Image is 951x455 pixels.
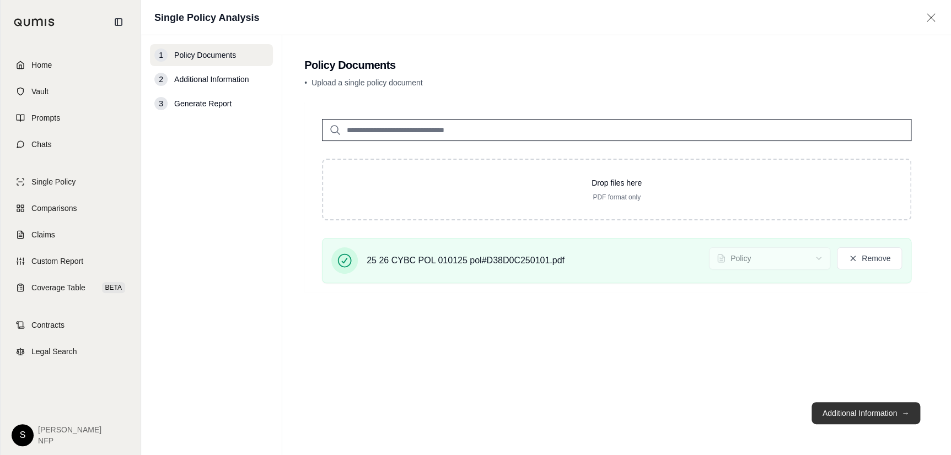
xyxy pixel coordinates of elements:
[7,339,134,364] a: Legal Search
[31,59,52,71] span: Home
[12,424,34,446] div: S
[154,48,168,62] div: 1
[7,106,134,130] a: Prompts
[31,203,77,214] span: Comparisons
[31,112,60,123] span: Prompts
[7,249,134,273] a: Custom Report
[812,402,920,424] button: Additional Information→
[102,282,125,293] span: BETA
[311,78,423,87] span: Upload a single policy document
[174,74,249,85] span: Additional Information
[31,346,77,357] span: Legal Search
[7,196,134,220] a: Comparisons
[154,10,259,25] h1: Single Policy Analysis
[341,193,893,202] p: PDF format only
[38,435,101,446] span: NFP
[7,275,134,300] a: Coverage TableBETA
[31,256,83,267] span: Custom Report
[7,313,134,337] a: Contracts
[154,73,168,86] div: 2
[367,254,565,267] span: 25 26 CYBC POL 010125 pol#D38D0C250101.pdf
[174,50,236,61] span: Policy Documents
[14,18,55,26] img: Qumis Logo
[154,97,168,110] div: 3
[7,223,134,247] a: Claims
[31,86,49,97] span: Vault
[31,176,76,187] span: Single Policy
[7,170,134,194] a: Single Policy
[304,57,929,73] h2: Policy Documents
[174,98,232,109] span: Generate Report
[7,79,134,104] a: Vault
[7,53,134,77] a: Home
[110,13,127,31] button: Collapse sidebar
[7,132,134,156] a: Chats
[31,229,55,240] span: Claims
[901,408,909,419] span: →
[38,424,101,435] span: [PERSON_NAME]
[31,282,85,293] span: Coverage Table
[341,177,893,188] p: Drop files here
[31,139,52,150] span: Chats
[304,78,307,87] span: •
[837,247,902,269] button: Remove
[31,319,65,331] span: Contracts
